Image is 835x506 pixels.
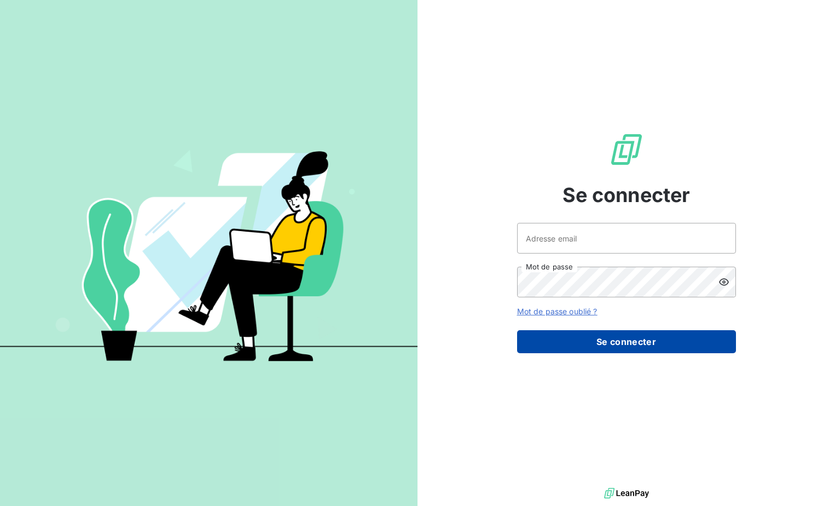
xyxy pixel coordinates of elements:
input: placeholder [517,223,736,254]
span: Se connecter [563,180,691,210]
button: Se connecter [517,330,736,353]
img: Logo LeanPay [609,132,644,167]
img: logo [604,485,649,502]
a: Mot de passe oublié ? [517,307,598,316]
